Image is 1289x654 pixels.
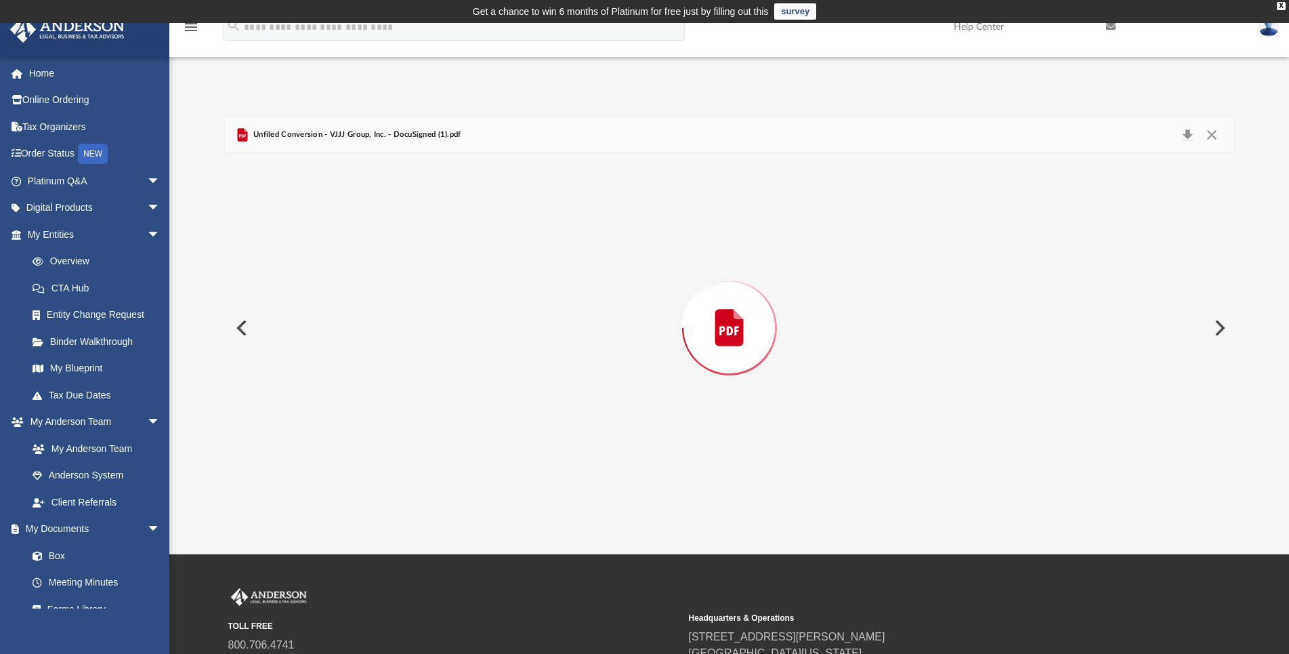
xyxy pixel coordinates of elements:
[19,328,181,355] a: Binder Walkthrough
[9,60,181,87] a: Home
[19,569,174,596] a: Meeting Minutes
[19,248,181,275] a: Overview
[1277,2,1286,10] div: close
[226,117,1233,503] div: Preview
[78,144,108,164] div: NEW
[9,87,181,114] a: Online Ordering
[6,16,129,43] img: Anderson Advisors Platinum Portal
[9,409,174,436] a: My Anderson Teamarrow_drop_down
[774,3,816,20] a: survey
[689,612,1140,624] small: Headquarters & Operations
[19,542,167,569] a: Box
[9,516,174,543] a: My Documentsarrow_drop_down
[228,620,679,632] small: TOLL FREE
[9,221,181,248] a: My Entitiesarrow_drop_down
[689,631,885,642] a: [STREET_ADDRESS][PERSON_NAME]
[19,274,181,302] a: CTA Hub
[228,588,310,606] img: Anderson Advisors Platinum Portal
[1175,125,1200,144] button: Download
[147,516,174,544] span: arrow_drop_down
[9,167,181,195] a: Platinum Q&Aarrow_drop_down
[183,26,199,35] a: menu
[226,309,255,347] button: Previous File
[226,18,241,33] i: search
[147,409,174,436] span: arrow_drop_down
[251,129,461,141] span: Unfiled Conversion - VJJJ Group, Inc. - DocuSigned (1).pdf
[147,167,174,195] span: arrow_drop_down
[228,639,295,651] a: 800.706.4741
[19,302,181,329] a: Entity Change Request
[1200,125,1224,144] button: Close
[9,195,181,222] a: Digital Productsarrow_drop_down
[19,462,174,489] a: Anderson System
[19,596,167,623] a: Forms Library
[1204,309,1233,347] button: Next File
[1259,17,1279,37] img: User Pic
[9,113,181,140] a: Tax Organizers
[473,3,769,20] div: Get a chance to win 6 months of Platinum for free just by filling out this
[19,382,181,409] a: Tax Due Dates
[19,435,167,462] a: My Anderson Team
[183,19,199,35] i: menu
[147,221,174,249] span: arrow_drop_down
[147,195,174,222] span: arrow_drop_down
[19,355,174,382] a: My Blueprint
[9,140,181,168] a: Order StatusNEW
[19,489,174,516] a: Client Referrals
